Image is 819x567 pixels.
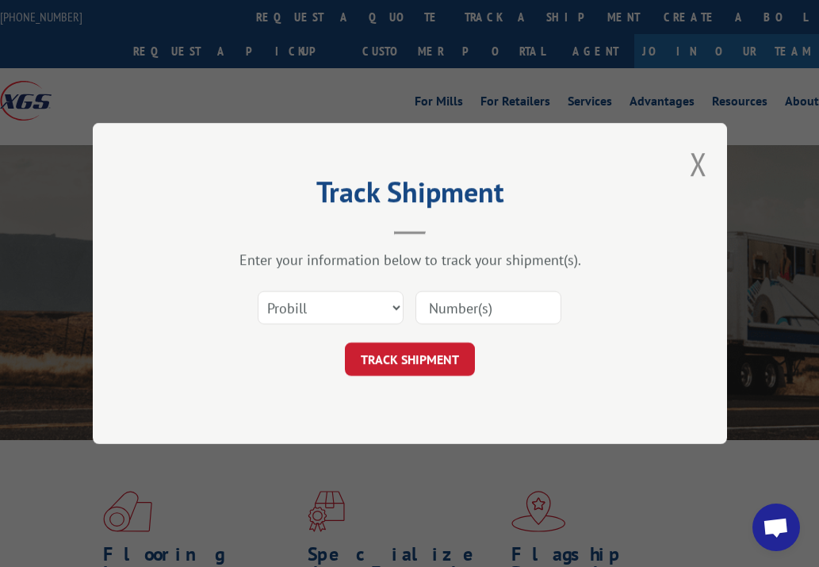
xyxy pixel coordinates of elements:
div: Enter your information below to track your shipment(s). [172,251,648,269]
input: Number(s) [415,291,561,324]
button: Close modal [690,143,707,185]
h2: Track Shipment [172,181,648,211]
div: Open chat [752,504,800,551]
button: TRACK SHIPMENT [345,343,475,376]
